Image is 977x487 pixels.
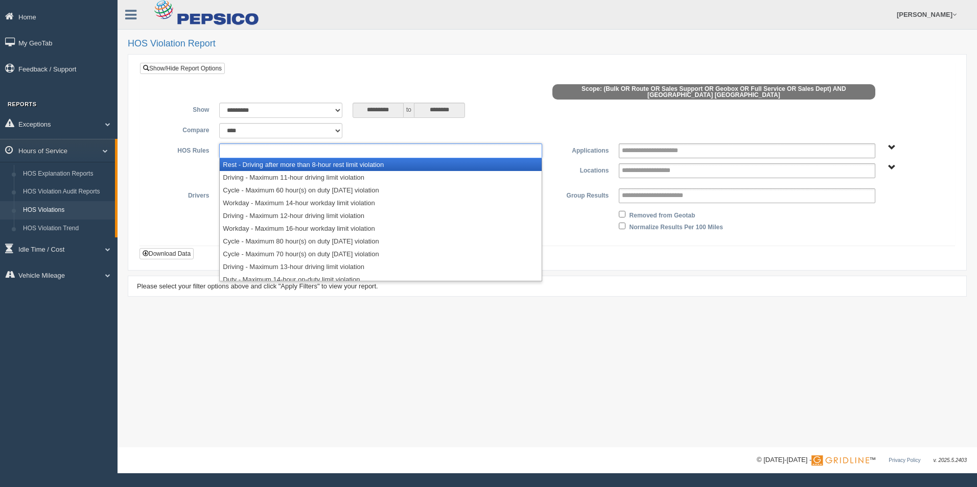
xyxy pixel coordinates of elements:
a: Show/Hide Report Options [140,63,225,74]
button: Download Data [139,248,194,259]
label: Drivers [148,188,214,201]
h2: HOS Violation Report [128,39,967,49]
img: Gridline [811,455,869,466]
li: Rest - Driving after more than 8-hour rest limit violation [220,158,542,171]
span: Please select your filter options above and click "Apply Filters" to view your report. [137,282,378,290]
li: Cycle - Maximum 70 hour(s) on duty [DATE] violation [220,248,542,260]
label: Normalize Results Per 100 Miles [630,220,723,232]
label: Removed from Geotab [630,208,695,221]
li: Cycle - Maximum 60 hour(s) on duty [DATE] violation [220,184,542,197]
li: Driving - Maximum 12-hour driving limit violation [220,209,542,222]
li: Cycle - Maximum 80 hour(s) on duty [DATE] violation [220,235,542,248]
a: HOS Violation Trend [18,220,115,238]
a: HOS Violations [18,201,115,220]
div: © [DATE]-[DATE] - ™ [757,455,967,466]
a: HOS Explanation Reports [18,165,115,183]
li: Driving - Maximum 11-hour driving limit violation [220,171,542,184]
label: Group Results [547,188,614,201]
li: Duty - Maximum 14-hour on-duty limit violation [220,273,542,286]
label: Applications [547,143,614,156]
li: Workday - Maximum 16-hour workday limit violation [220,222,542,235]
li: Workday - Maximum 14-hour workday limit violation [220,197,542,209]
a: HOS Violation Audit Reports [18,183,115,201]
label: Locations [547,163,614,176]
li: Driving - Maximum 13-hour driving limit violation [220,260,542,273]
span: to [404,103,414,118]
label: Show [148,103,214,115]
a: Privacy Policy [889,457,920,463]
label: HOS Rules [148,143,214,156]
label: Compare [148,123,214,135]
span: Scope: (Bulk OR Route OR Sales Support OR Geobox OR Full Service OR Sales Dept) AND [GEOGRAPHIC_D... [552,84,875,100]
span: v. 2025.5.2403 [934,457,967,463]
